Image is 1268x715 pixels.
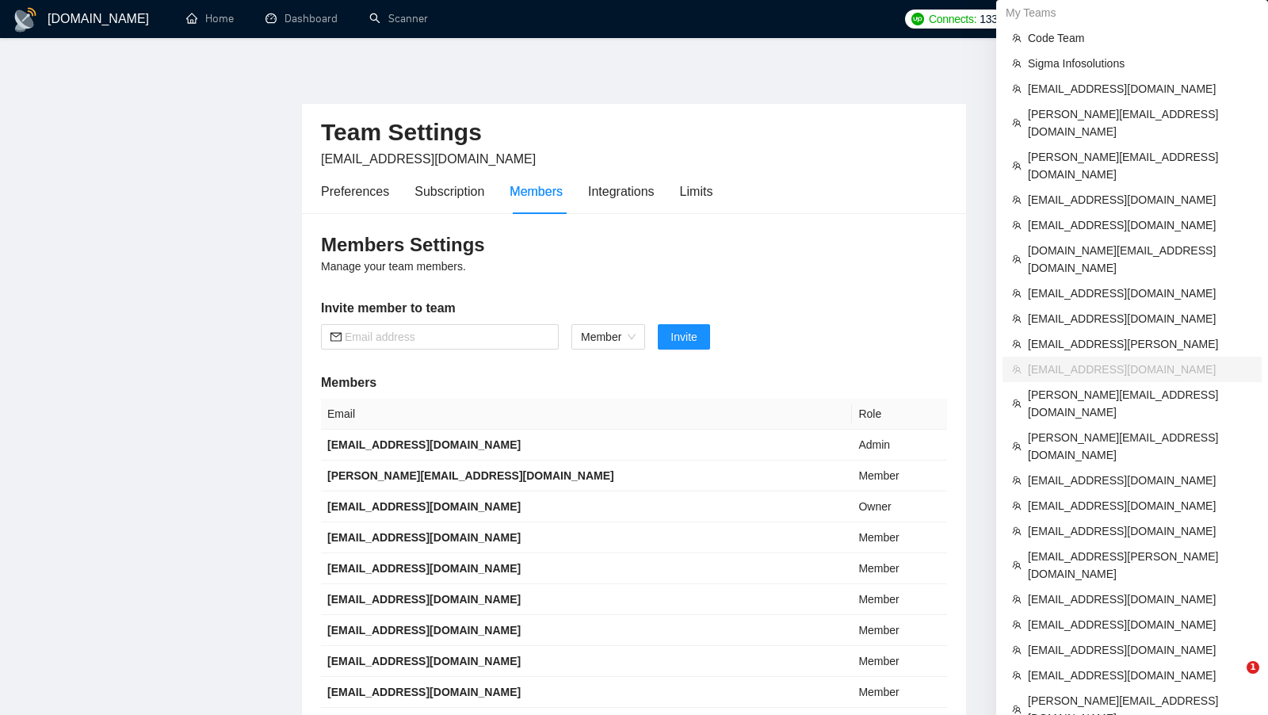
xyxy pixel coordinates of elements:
span: team [1012,501,1022,510]
td: Member [852,646,947,677]
b: [EMAIL_ADDRESS][DOMAIN_NAME] [327,593,521,606]
span: team [1012,314,1022,323]
span: team [1012,33,1022,43]
span: team [1012,254,1022,264]
span: team [1012,526,1022,536]
b: [EMAIL_ADDRESS][DOMAIN_NAME] [327,438,521,451]
span: [PERSON_NAME][EMAIL_ADDRESS][DOMAIN_NAME] [1028,386,1252,421]
span: Code Team [1028,29,1252,47]
th: Email [321,399,852,430]
span: [EMAIL_ADDRESS][DOMAIN_NAME] [321,152,536,166]
b: [EMAIL_ADDRESS][DOMAIN_NAME] [327,531,521,544]
h5: Members [321,373,947,392]
b: [EMAIL_ADDRESS][DOMAIN_NAME] [327,655,521,667]
span: team [1012,671,1022,680]
h2: Team Settings [321,117,947,149]
span: 1 [1247,661,1259,674]
span: [EMAIL_ADDRESS][DOMAIN_NAME] [1028,497,1252,514]
b: [EMAIL_ADDRESS][DOMAIN_NAME] [327,686,521,698]
span: team [1012,560,1022,570]
td: Member [852,584,947,615]
span: team [1012,476,1022,485]
td: Admin [852,430,947,461]
span: team [1012,645,1022,655]
span: [PERSON_NAME][EMAIL_ADDRESS][DOMAIN_NAME] [1028,429,1252,464]
img: upwork-logo.png [911,13,924,25]
div: Subscription [414,182,484,201]
span: Manage your team members. [321,260,466,273]
span: team [1012,59,1022,68]
td: Owner [852,491,947,522]
span: team [1012,220,1022,230]
span: team [1012,620,1022,629]
span: [DOMAIN_NAME][EMAIL_ADDRESS][DOMAIN_NAME] [1028,242,1252,277]
span: [EMAIL_ADDRESS][DOMAIN_NAME] [1028,216,1252,234]
td: Member [852,522,947,553]
span: [EMAIL_ADDRESS][DOMAIN_NAME] [1028,472,1252,489]
span: team [1012,365,1022,374]
span: [EMAIL_ADDRESS][DOMAIN_NAME] [1028,361,1252,378]
span: Member [581,325,636,349]
span: team [1012,161,1022,170]
span: team [1012,705,1022,714]
span: team [1012,195,1022,205]
button: Invite [658,324,709,350]
span: [EMAIL_ADDRESS][DOMAIN_NAME] [1028,667,1252,684]
span: [EMAIL_ADDRESS][DOMAIN_NAME] [1028,310,1252,327]
iframe: Intercom live chat [1214,661,1252,699]
td: Member [852,553,947,584]
span: [EMAIL_ADDRESS][DOMAIN_NAME] [1028,616,1252,633]
b: [EMAIL_ADDRESS][DOMAIN_NAME] [327,562,521,575]
span: [PERSON_NAME][EMAIL_ADDRESS][DOMAIN_NAME] [1028,148,1252,183]
h5: Invite member to team [321,299,947,318]
span: [EMAIL_ADDRESS][PERSON_NAME] [1028,335,1252,353]
img: logo [13,7,38,32]
span: [EMAIL_ADDRESS][DOMAIN_NAME] [1028,285,1252,302]
span: team [1012,442,1022,451]
div: Limits [680,182,713,201]
span: [EMAIL_ADDRESS][PERSON_NAME][DOMAIN_NAME] [1028,548,1252,583]
span: team [1012,118,1022,128]
span: [EMAIL_ADDRESS][DOMAIN_NAME] [1028,641,1252,659]
b: [PERSON_NAME][EMAIL_ADDRESS][DOMAIN_NAME] [327,469,614,482]
span: [EMAIL_ADDRESS][DOMAIN_NAME] [1028,80,1252,97]
b: [EMAIL_ADDRESS][DOMAIN_NAME] [327,624,521,637]
td: Member [852,677,947,708]
span: team [1012,595,1022,604]
div: Preferences [321,182,389,201]
a: homeHome [186,12,234,25]
th: Role [852,399,947,430]
span: mail [330,331,342,342]
span: team [1012,84,1022,94]
td: Member [852,461,947,491]
td: Member [852,615,947,646]
b: [EMAIL_ADDRESS][DOMAIN_NAME] [327,500,521,513]
span: Invite [670,328,697,346]
span: Connects: [929,10,976,28]
span: team [1012,339,1022,349]
h3: Members Settings [321,232,947,258]
a: searchScanner [369,12,428,25]
span: 133 [980,10,997,28]
span: [EMAIL_ADDRESS][DOMAIN_NAME] [1028,591,1252,608]
a: dashboardDashboard [265,12,338,25]
span: Sigma Infosolutions [1028,55,1252,72]
span: [EMAIL_ADDRESS][DOMAIN_NAME] [1028,191,1252,208]
span: team [1012,399,1022,408]
span: team [1012,289,1022,298]
div: Integrations [588,182,655,201]
span: [EMAIL_ADDRESS][DOMAIN_NAME] [1028,522,1252,540]
span: [PERSON_NAME][EMAIL_ADDRESS][DOMAIN_NAME] [1028,105,1252,140]
input: Email address [345,328,549,346]
div: Members [510,182,563,201]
